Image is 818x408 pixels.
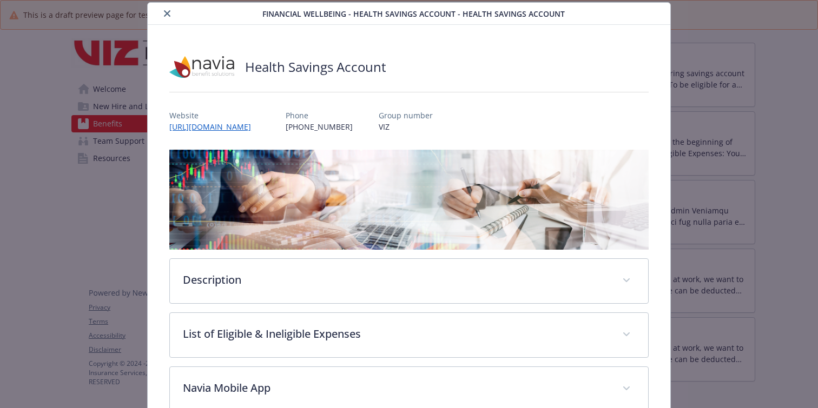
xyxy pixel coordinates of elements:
[183,326,609,342] p: List of Eligible & Ineligible Expenses
[286,110,353,121] p: Phone
[161,7,174,20] button: close
[169,122,260,132] a: [URL][DOMAIN_NAME]
[183,272,609,288] p: Description
[262,8,565,19] span: Financial Wellbeing - Health Savings Account - Health Savings Account
[379,121,433,132] p: VIZ
[245,58,386,76] h2: Health Savings Account
[169,51,234,83] img: Navia Benefit Solutions
[286,121,353,132] p: [PHONE_NUMBER]
[169,110,260,121] p: Website
[379,110,433,121] p: Group number
[169,150,649,250] img: banner
[170,259,648,303] div: Description
[183,380,609,396] p: Navia Mobile App
[170,313,648,357] div: List of Eligible & Ineligible Expenses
